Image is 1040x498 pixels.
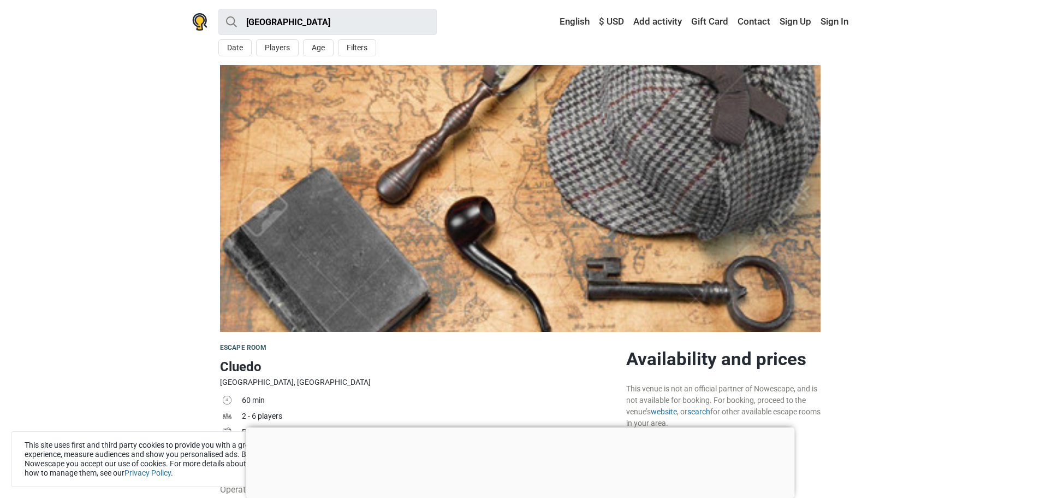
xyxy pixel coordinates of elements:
[256,39,299,56] button: Players
[626,383,821,429] div: This venue is not an official partner of Nowescape, and is not available for booking. For booking...
[688,12,731,32] a: Gift Card
[818,12,848,32] a: Sign In
[651,407,677,416] a: website
[242,394,617,409] td: 60 min
[192,13,207,31] img: Nowescape logo
[218,39,252,56] button: Date
[220,377,617,388] div: [GEOGRAPHIC_DATA], [GEOGRAPHIC_DATA]
[242,426,617,438] div: Pay on arrival, or pay online
[631,12,685,32] a: Add activity
[124,468,171,477] a: Privacy Policy
[220,65,821,332] img: Cluedo photo 1
[218,9,437,35] input: try “London”
[549,12,592,32] a: English
[11,431,338,487] div: This site uses first and third party cookies to provide you with a great user experience, measure...
[220,344,266,351] span: Escape room
[303,39,334,56] button: Age
[242,409,617,425] td: 2 - 6 players
[735,12,773,32] a: Contact
[338,39,376,56] button: Filters
[777,12,814,32] a: Sign Up
[552,18,560,26] img: English
[220,357,617,377] h1: Cluedo
[596,12,627,32] a: $ USD
[246,427,794,495] iframe: Advertisement
[687,407,710,416] a: search
[626,348,821,370] h2: Availability and prices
